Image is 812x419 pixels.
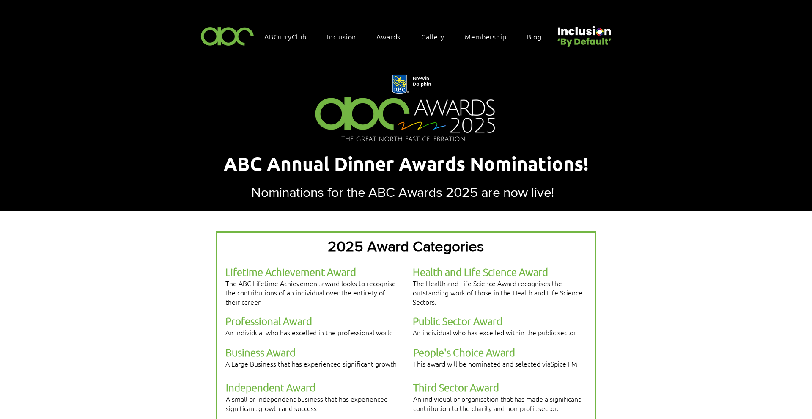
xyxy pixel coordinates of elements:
[260,28,319,45] a: ABCurryClub
[465,32,506,41] span: Membership
[413,265,548,278] span: Health and Life Science Award
[527,32,542,41] span: Blog
[260,28,554,45] nav: Site
[523,28,554,45] a: Blog
[225,328,393,337] span: An individual who has excelled in the professional world
[225,278,396,306] span: The ABC Lifetime Achievement award looks to recognise the contributions of an individual over the...
[413,314,502,327] span: Public Sector Award
[251,185,554,199] span: Nominations for the ABC Awards 2025 are now live!
[413,346,515,358] span: People's Choice Award
[413,359,577,368] span: This award will be nominated and selected via
[413,278,582,306] span: The Health and Life Science Award recognises the outstanding work of those in the Health and Life...
[421,32,445,41] span: Gallery
[372,28,413,45] div: Awards
[413,328,576,337] span: An individual who has excelled within the public sector
[328,238,484,254] span: 2025 Award Categories
[226,381,315,394] span: Independent Award
[264,32,307,41] span: ABCurryClub
[226,394,388,413] span: A small or independent business that has experienced significant growth and success
[327,32,356,41] span: Inclusion
[304,63,507,155] img: Northern Insights Double Pager Apr 2025.png
[225,314,312,327] span: Professional Award
[225,265,356,278] span: Lifetime Achievement Award
[554,19,613,48] img: Untitled design (22).png
[413,381,499,394] span: Third Sector Award
[323,28,369,45] div: Inclusion
[417,28,458,45] a: Gallery
[225,346,296,358] span: Business Award
[225,359,397,368] span: A Large Business that has experienced significant growth
[224,152,589,175] span: ABC Annual Dinner Awards Nominations!
[413,394,581,413] span: An individual or organisation that has made a significant contribution to the charity and non-pro...
[551,359,577,368] a: Spice FM
[376,32,401,41] span: Awards
[461,28,519,45] a: Membership
[198,23,257,48] img: ABC-Logo-Blank-Background-01-01-2.png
